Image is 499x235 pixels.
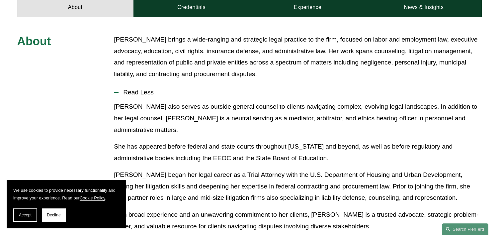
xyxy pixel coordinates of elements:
span: Read Less [119,89,482,96]
p: She has appeared before federal and state courts throughout [US_STATE] and beyond, as well as bef... [114,141,482,164]
button: Read Less [114,84,482,101]
p: With broad experience and an unwavering commitment to her clients, [PERSON_NAME] is a trusted adv... [114,209,482,232]
p: We use cookies to provide necessary functionality and improve your experience. Read our . [13,186,120,202]
p: [PERSON_NAME] began her legal career as a Trial Attorney with the U.S. Department of Housing and ... [114,169,482,204]
span: About [17,35,51,48]
span: Decline [47,213,61,217]
a: Search this site [442,223,488,235]
p: [PERSON_NAME] also serves as outside general counsel to clients navigating complex, evolving lega... [114,101,482,136]
span: Accept [19,213,32,217]
section: Cookie banner [7,180,126,228]
button: Decline [42,208,66,222]
a: Cookie Policy [80,195,105,200]
button: Accept [13,208,37,222]
p: [PERSON_NAME] brings a wide-ranging and strategic legal practice to the firm, focused on labor an... [114,34,482,80]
